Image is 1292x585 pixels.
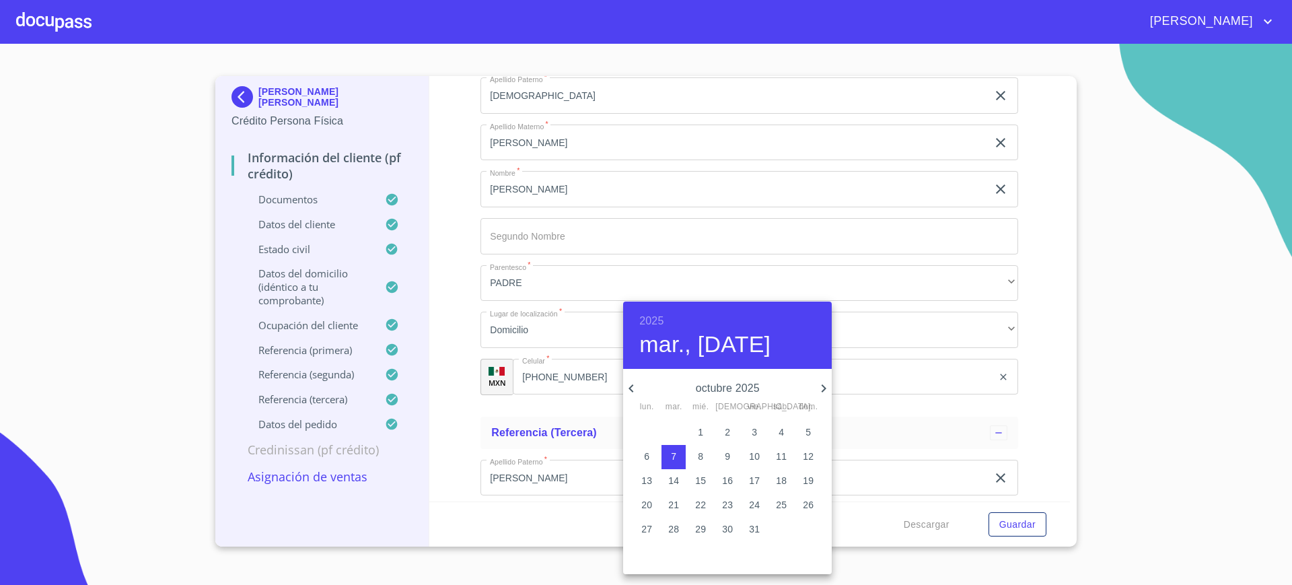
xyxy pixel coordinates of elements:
p: 4 [779,425,784,439]
button: 2025 [639,312,663,331]
button: 12 [796,445,820,469]
p: 1 [698,425,703,439]
p: 24 [749,498,760,512]
button: 15 [688,469,713,493]
span: [DEMOGRAPHIC_DATA]. [715,401,740,414]
p: 7 [671,450,676,463]
p: 16 [722,474,733,487]
button: 24 [742,493,766,518]
p: octubre 2025 [639,380,816,397]
p: 8 [698,450,703,463]
button: 23 [715,493,740,518]
button: 4 [769,421,793,445]
button: 11 [769,445,793,469]
button: 28 [661,518,686,542]
button: 3 [742,421,766,445]
button: 14 [661,469,686,493]
p: 18 [776,474,787,487]
p: 30 [722,522,733,536]
p: 11 [776,450,787,463]
button: mar., [DATE] [639,331,770,359]
button: 18 [769,469,793,493]
p: 20 [641,498,652,512]
p: 6 [644,450,649,463]
p: 27 [641,522,652,536]
button: 30 [715,518,740,542]
p: 10 [749,450,760,463]
p: 9 [725,450,730,463]
button: 31 [742,518,766,542]
p: 15 [695,474,706,487]
p: 29 [695,522,706,536]
p: 14 [668,474,679,487]
button: 21 [661,493,686,518]
p: 26 [803,498,814,512]
p: 25 [776,498,787,512]
button: 17 [742,469,766,493]
p: 17 [749,474,760,487]
button: 1 [688,421,713,445]
p: 23 [722,498,733,512]
button: 25 [769,493,793,518]
button: 20 [635,493,659,518]
p: 13 [641,474,652,487]
p: 28 [668,522,679,536]
button: 5 [796,421,820,445]
p: 3 [752,425,757,439]
button: 8 [688,445,713,469]
button: 6 [635,445,659,469]
p: 22 [695,498,706,512]
span: mar. [661,401,686,414]
p: 19 [803,474,814,487]
p: 5 [805,425,811,439]
button: 2 [715,421,740,445]
p: 21 [668,498,679,512]
span: sáb. [769,401,793,414]
button: 26 [796,493,820,518]
p: 2 [725,425,730,439]
button: 19 [796,469,820,493]
button: 16 [715,469,740,493]
span: vie. [742,401,766,414]
button: 22 [688,493,713,518]
span: mié. [688,401,713,414]
button: 13 [635,469,659,493]
button: 27 [635,518,659,542]
button: 7 [661,445,686,469]
span: dom. [796,401,820,414]
p: 12 [803,450,814,463]
p: 31 [749,522,760,536]
span: lun. [635,401,659,414]
button: 29 [688,518,713,542]
button: 9 [715,445,740,469]
button: 10 [742,445,766,469]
